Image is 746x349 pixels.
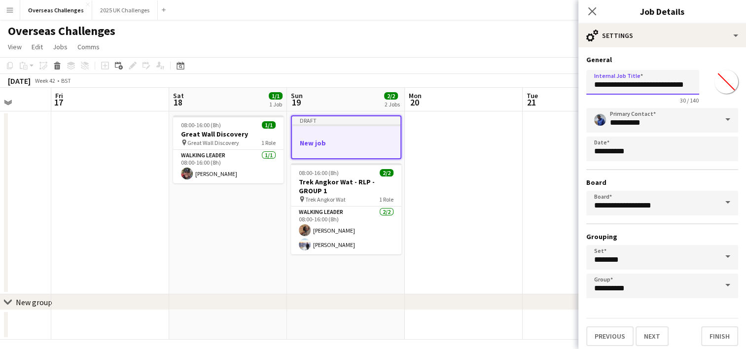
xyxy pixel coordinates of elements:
span: Sun [291,91,303,100]
span: Mon [409,91,422,100]
span: Edit [32,42,43,51]
a: View [4,40,26,53]
a: Jobs [49,40,71,53]
span: 08:00-16:00 (8h) [181,121,221,129]
button: 2025 UK Challenges [92,0,158,20]
button: Previous [586,326,634,346]
span: 08:00-16:00 (8h) [299,169,339,176]
span: 2/2 [384,92,398,100]
h1: Overseas Challenges [8,24,115,38]
h3: Trek Angkor Wat - RLP - GROUP 1 [291,177,401,195]
span: Tue [527,91,538,100]
button: Overseas Challenges [20,0,92,20]
div: New group [16,297,52,307]
span: Jobs [53,42,68,51]
span: 1 Role [261,139,276,146]
div: [DATE] [8,76,31,86]
button: Finish [701,326,738,346]
app-card-role: Walking Leader2/208:00-16:00 (8h)[PERSON_NAME][PERSON_NAME] [291,207,401,254]
h3: Great Wall Discovery [173,130,284,139]
span: Sat [173,91,184,100]
h3: Grouping [586,232,738,241]
span: Great Wall Discovery [187,139,239,146]
a: Edit [28,40,47,53]
app-job-card: DraftNew job [291,115,401,159]
span: 2/2 [380,169,393,176]
div: Draft [292,116,400,124]
div: Settings [578,24,746,47]
h3: New job [292,139,400,147]
a: Comms [73,40,104,53]
h3: General [586,55,738,64]
h3: Job Details [578,5,746,18]
span: 18 [172,97,184,108]
span: 20 [407,97,422,108]
app-job-card: 08:00-16:00 (8h)2/2Trek Angkor Wat - RLP - GROUP 1 Trek Angkor Wat1 RoleWalking Leader2/208:00-16... [291,163,401,254]
span: 21 [525,97,538,108]
div: 1 Job [269,101,282,108]
span: 1 Role [379,196,393,203]
h3: Board [586,178,738,187]
div: 2 Jobs [385,101,400,108]
span: Fri [55,91,63,100]
span: Comms [77,42,100,51]
span: Week 42 [33,77,57,84]
span: 19 [289,97,303,108]
span: View [8,42,22,51]
span: 30 / 140 [672,97,707,104]
div: BST [61,77,71,84]
app-card-role: Walking Leader1/108:00-16:00 (8h)[PERSON_NAME] [173,150,284,183]
span: Trek Angkor Wat [305,196,346,203]
button: Next [636,326,669,346]
span: 17 [54,97,63,108]
span: 1/1 [269,92,283,100]
app-job-card: 08:00-16:00 (8h)1/1Great Wall Discovery Great Wall Discovery1 RoleWalking Leader1/108:00-16:00 (8... [173,115,284,183]
span: 1/1 [262,121,276,129]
